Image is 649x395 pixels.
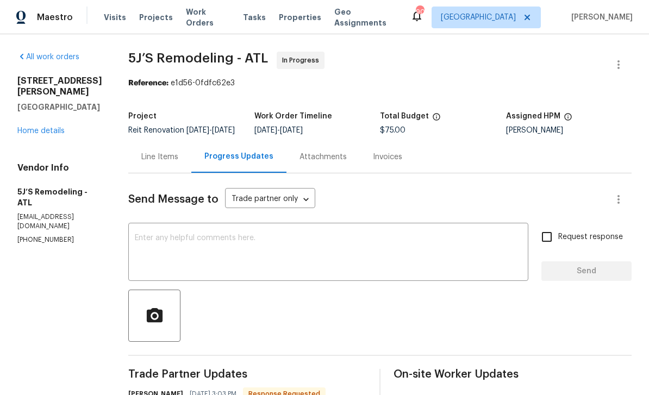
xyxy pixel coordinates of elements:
div: Invoices [373,152,402,162]
div: Attachments [299,152,347,162]
span: Maestro [37,12,73,23]
span: Work Orders [186,7,230,28]
span: The hpm assigned to this work order. [564,112,572,127]
div: Progress Updates [204,151,273,162]
span: The total cost of line items that have been proposed by Opendoor. This sum includes line items th... [432,112,441,127]
span: Send Message to [128,194,219,205]
h5: [GEOGRAPHIC_DATA] [17,102,102,112]
h5: Project [128,112,157,120]
h5: Total Budget [380,112,429,120]
span: $75.00 [380,127,405,134]
span: [DATE] [280,127,303,134]
h5: Assigned HPM [506,112,560,120]
div: Trade partner only [225,191,315,209]
h4: Vendor Info [17,162,102,173]
div: [PERSON_NAME] [506,127,632,134]
span: - [254,127,303,134]
h2: [STREET_ADDRESS][PERSON_NAME] [17,76,102,97]
span: [DATE] [186,127,209,134]
span: Request response [558,231,623,243]
a: Home details [17,127,65,135]
b: Reference: [128,79,169,87]
span: [PERSON_NAME] [567,12,633,23]
div: Line Items [141,152,178,162]
span: Reit Renovation [128,127,235,134]
span: On-site Worker Updates [394,369,632,380]
span: [DATE] [254,127,277,134]
h5: Work Order Timeline [254,112,332,120]
span: Trade Partner Updates [128,369,366,380]
span: [GEOGRAPHIC_DATA] [441,12,516,23]
span: Geo Assignments [334,7,397,28]
h5: 5J’S Remodeling - ATL [17,186,102,208]
span: Projects [139,12,173,23]
p: [PHONE_NUMBER] [17,235,102,244]
span: [DATE] [212,127,235,134]
span: Tasks [243,14,266,21]
div: 90 [416,7,423,17]
span: In Progress [282,55,323,66]
span: Properties [279,12,321,23]
div: e1d56-0fdfc62e3 [128,78,632,89]
span: Visits [104,12,126,23]
span: 5J’S Remodeling - ATL [128,52,268,65]
p: [EMAIL_ADDRESS][DOMAIN_NAME] [17,212,102,231]
a: All work orders [17,53,79,61]
span: - [186,127,235,134]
